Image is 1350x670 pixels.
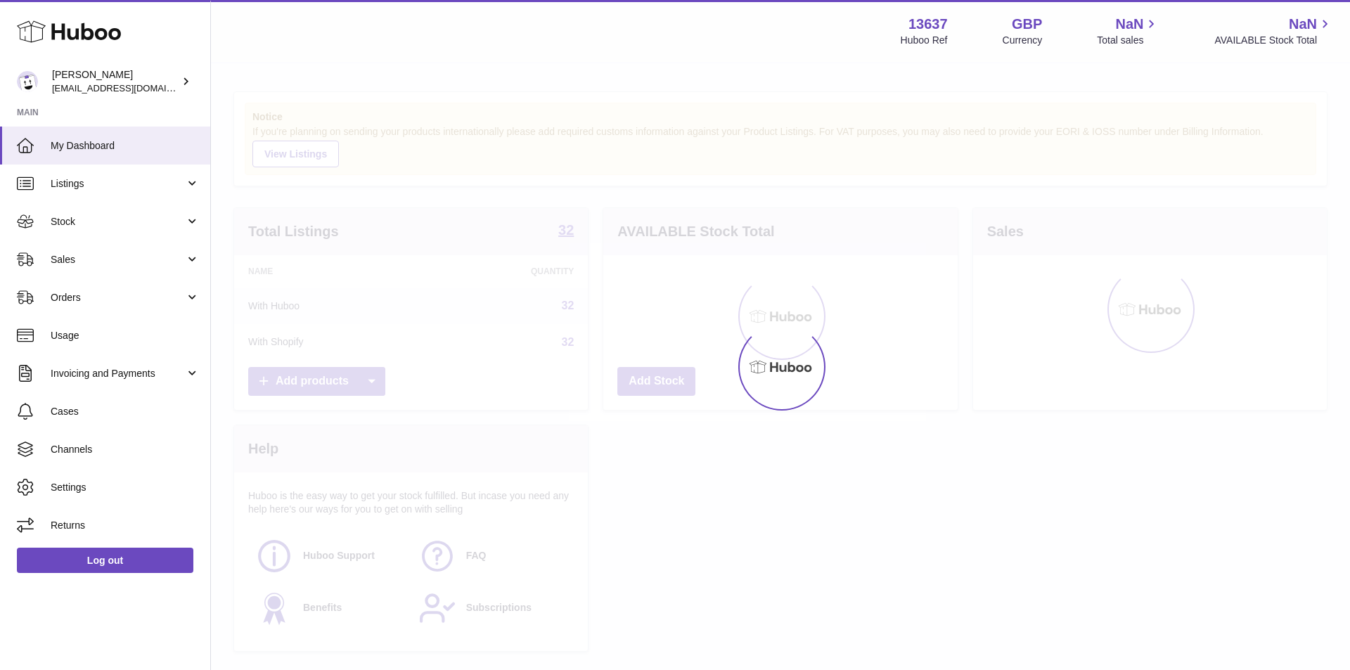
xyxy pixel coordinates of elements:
span: Usage [51,329,200,342]
span: AVAILABLE Stock Total [1214,34,1333,47]
div: Huboo Ref [901,34,948,47]
img: internalAdmin-13637@internal.huboo.com [17,71,38,92]
strong: 13637 [908,15,948,34]
strong: GBP [1012,15,1042,34]
span: [EMAIL_ADDRESS][DOMAIN_NAME] [52,82,207,94]
a: NaN AVAILABLE Stock Total [1214,15,1333,47]
span: Stock [51,215,185,228]
span: Sales [51,253,185,266]
div: Currency [1003,34,1043,47]
span: NaN [1115,15,1143,34]
span: Total sales [1097,34,1159,47]
span: Invoicing and Payments [51,367,185,380]
div: [PERSON_NAME] [52,68,179,95]
span: NaN [1289,15,1317,34]
span: My Dashboard [51,139,200,153]
span: Returns [51,519,200,532]
a: Log out [17,548,193,573]
span: Orders [51,291,185,304]
span: Cases [51,405,200,418]
span: Listings [51,177,185,191]
a: NaN Total sales [1097,15,1159,47]
span: Channels [51,443,200,456]
span: Settings [51,481,200,494]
